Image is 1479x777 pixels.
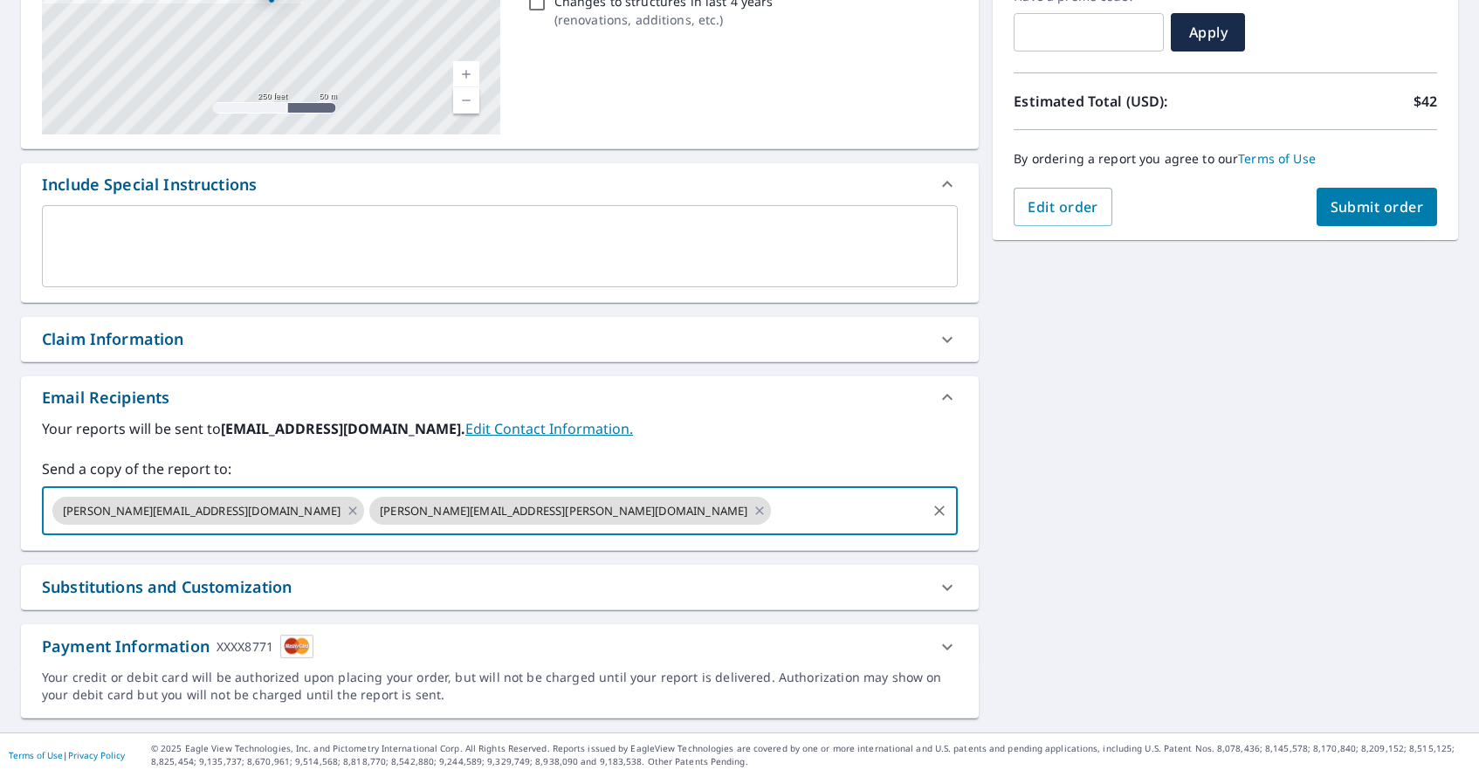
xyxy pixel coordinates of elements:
div: [PERSON_NAME][EMAIL_ADDRESS][DOMAIN_NAME] [52,497,364,525]
div: Your credit or debit card will be authorized upon placing your order, but will not be charged unt... [42,669,958,704]
label: Your reports will be sent to [42,418,958,439]
a: Current Level 17, Zoom Out [453,87,479,113]
a: Terms of Use [1238,150,1316,167]
a: Terms of Use [9,749,63,761]
span: [PERSON_NAME][EMAIL_ADDRESS][PERSON_NAME][DOMAIN_NAME] [369,503,758,519]
p: ( renovations, additions, etc. ) [554,10,774,29]
button: Apply [1171,13,1245,52]
div: Include Special Instructions [21,163,979,205]
p: | [9,750,125,760]
div: Substitutions and Customization [42,575,292,599]
p: Estimated Total (USD): [1014,91,1225,112]
div: Payment InformationXXXX8771cardImage [21,624,979,669]
img: cardImage [280,635,313,658]
div: Email Recipients [21,376,979,418]
a: Current Level 17, Zoom In [453,61,479,87]
a: EditContactInfo [465,419,633,438]
span: Submit order [1331,197,1424,217]
div: Email Recipients [42,386,169,409]
a: Privacy Policy [68,749,125,761]
p: $42 [1414,91,1437,112]
div: Claim Information [21,317,979,361]
p: © 2025 Eagle View Technologies, Inc. and Pictometry International Corp. All Rights Reserved. Repo... [151,742,1470,768]
button: Edit order [1014,188,1112,226]
div: [PERSON_NAME][EMAIL_ADDRESS][PERSON_NAME][DOMAIN_NAME] [369,497,771,525]
div: XXXX8771 [217,635,273,658]
label: Send a copy of the report to: [42,458,958,479]
span: Edit order [1028,197,1098,217]
div: Payment Information [42,635,313,658]
button: Submit order [1317,188,1438,226]
span: Apply [1185,23,1231,42]
div: Claim Information [42,327,184,351]
span: [PERSON_NAME][EMAIL_ADDRESS][DOMAIN_NAME] [52,503,351,519]
div: Substitutions and Customization [21,565,979,609]
b: [EMAIL_ADDRESS][DOMAIN_NAME]. [221,419,465,438]
button: Clear [927,499,952,523]
p: By ordering a report you agree to our [1014,151,1437,167]
div: Include Special Instructions [42,173,257,196]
